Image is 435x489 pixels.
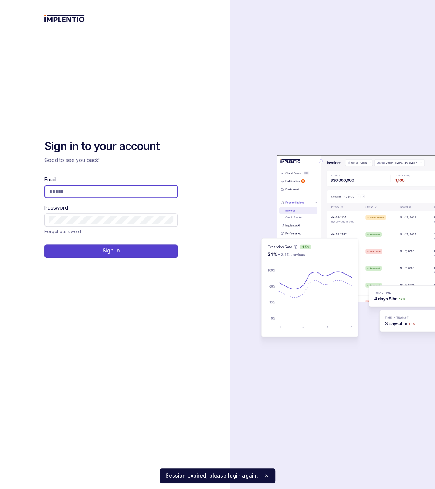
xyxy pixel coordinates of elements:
button: Sign In [44,244,178,258]
p: Session expired, please login again. [165,472,258,479]
img: logo [44,15,85,22]
a: Link Forgot password [44,228,81,235]
label: Email [44,176,56,183]
p: Forgot password [44,228,81,235]
h2: Sign in to your account [44,139,178,154]
p: Sign In [102,247,120,254]
p: Good to see you back! [44,156,178,164]
label: Password [44,204,68,211]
